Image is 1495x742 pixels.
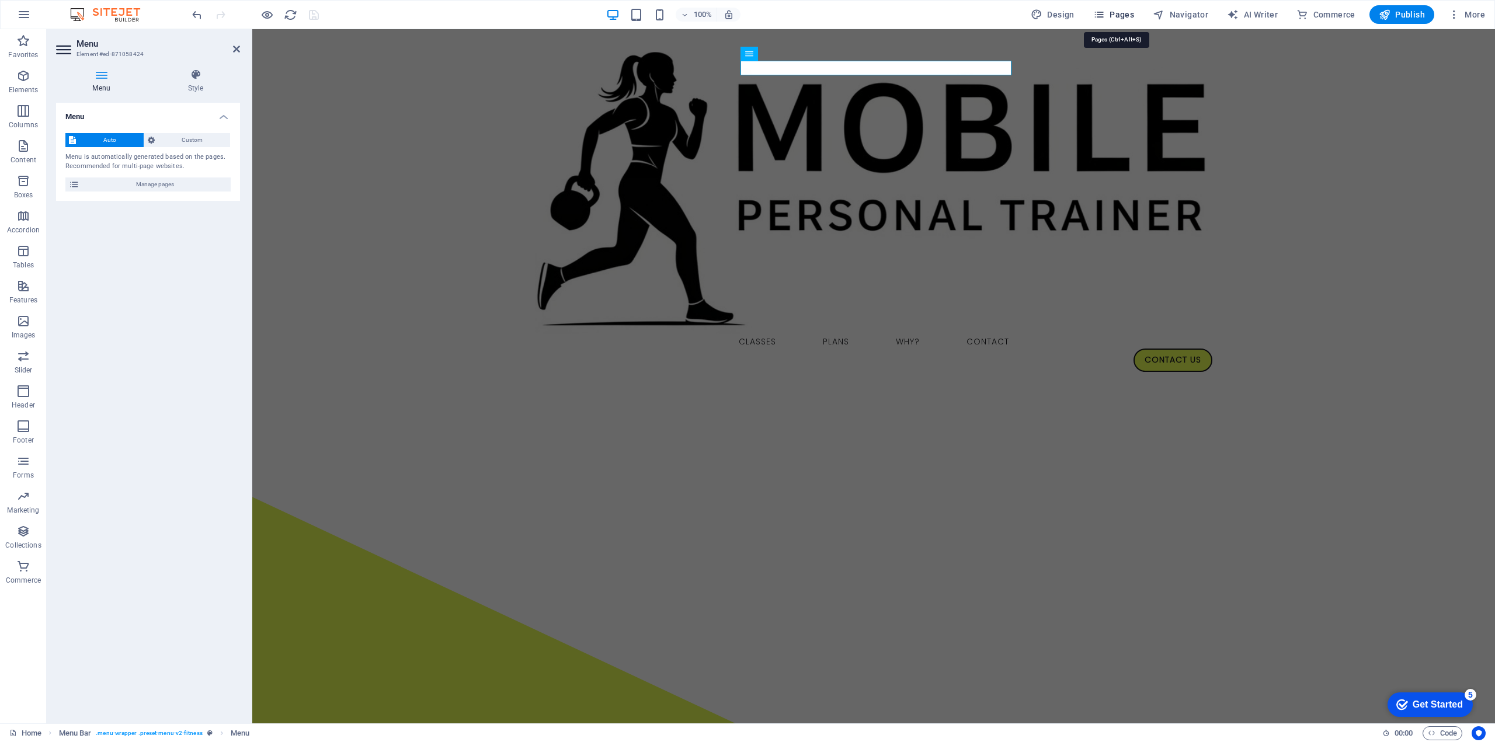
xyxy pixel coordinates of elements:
button: Custom [144,133,231,147]
span: Publish [1379,9,1425,20]
p: Collections [5,541,41,550]
button: Code [1423,726,1462,740]
p: Marketing [7,506,39,515]
iframe: To enrich screen reader interactions, please activate Accessibility in Grammarly extension settings [252,29,1495,723]
button: More [1444,5,1490,24]
p: Favorites [8,50,38,60]
p: Forms [13,471,34,480]
h4: Menu [56,103,240,124]
span: 00 00 [1395,726,1413,740]
button: Commerce [1292,5,1360,24]
span: Commerce [1296,9,1355,20]
div: Menu is automatically generated based on the pages. Recommended for multi-page websites. [65,152,231,172]
p: Content [11,155,36,165]
span: : [1403,729,1404,737]
h4: Style [151,69,240,93]
button: Auto [65,133,144,147]
h4: Menu [56,69,151,93]
i: This element is a customizable preset [207,730,213,736]
h6: Session time [1382,726,1413,740]
div: Get Started [32,13,82,23]
span: . menu-wrapper .preset-menu-v2-fitness [96,726,202,740]
span: Custom [158,133,227,147]
button: AI Writer [1222,5,1282,24]
span: More [1448,9,1485,20]
button: Publish [1369,5,1434,24]
p: Slider [15,365,33,375]
a: Click to cancel selection. Double-click to open Pages [9,726,41,740]
span: Manage pages [83,177,227,191]
div: Get Started 5 items remaining, 0% complete [6,6,92,30]
div: 5 [84,2,95,14]
span: Click to select. Double-click to edit [59,726,92,740]
p: Elements [9,85,39,95]
span: AI Writer [1227,9,1278,20]
p: Features [9,295,37,305]
h3: Element #ed-871058424 [77,49,217,60]
p: Tables [13,260,34,270]
h2: Menu [77,39,240,49]
p: Header [12,400,35,410]
p: Accordion [7,225,40,235]
p: Boxes [14,190,33,200]
button: Usercentrics [1472,726,1486,740]
p: Images [12,330,36,340]
button: Manage pages [65,177,231,191]
nav: breadcrumb [59,726,250,740]
p: Commerce [6,576,41,585]
span: Click to select. Double-click to edit [231,726,249,740]
span: Auto [79,133,140,147]
span: Code [1428,726,1457,740]
p: Footer [13,436,34,445]
p: Columns [9,120,38,130]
